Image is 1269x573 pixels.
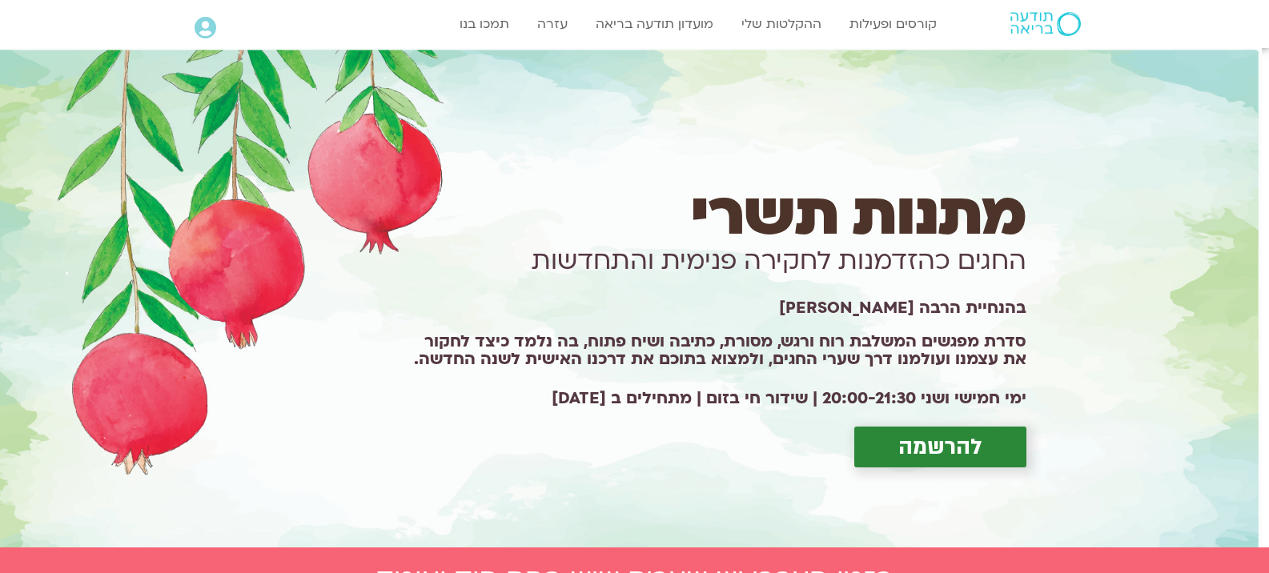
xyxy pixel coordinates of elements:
[898,435,982,459] span: להרשמה
[399,238,1026,283] h1: החגים כהזדמנות לחקירה פנימית והתחדשות
[399,305,1026,311] h1: בהנחיית הרבה [PERSON_NAME]
[452,9,517,39] a: תמכו בנו
[399,333,1026,368] h1: סדרת מפגשים המשלבת רוח ורגש, מסורת, כתיבה ושיח פתוח, בה נלמד כיצד לחקור את עצמנו ועולמנו דרך שערי...
[399,390,1026,407] h2: ימי חמישי ושני 20:00-21:30 | שידור חי בזום | מתחילים ב [DATE]
[854,427,1026,467] a: להרשמה
[588,9,721,39] a: מועדון תודעה בריאה
[529,9,576,39] a: עזרה
[841,9,945,39] a: קורסים ופעילות
[399,193,1026,238] h1: מתנות תשרי
[733,9,829,39] a: ההקלטות שלי
[1010,12,1081,36] img: תודעה בריאה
